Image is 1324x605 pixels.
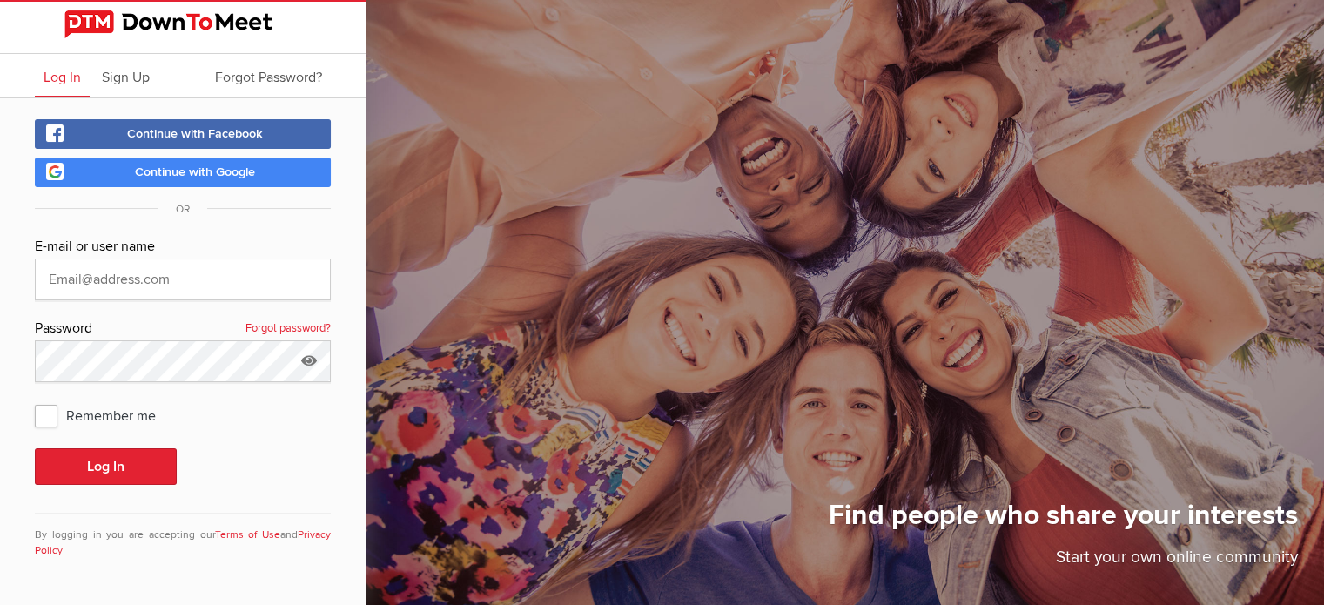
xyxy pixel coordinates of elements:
[35,236,331,259] div: E-mail or user name
[135,165,255,179] span: Continue with Google
[245,318,331,340] a: Forgot password?
[829,498,1298,545] h1: Find people who share your interests
[829,545,1298,579] p: Start your own online community
[35,318,331,340] div: Password
[158,203,207,216] span: OR
[35,54,90,97] a: Log In
[35,119,331,149] a: Continue with Facebook
[215,528,281,541] a: Terms of Use
[35,259,331,300] input: Email@address.com
[35,400,173,431] span: Remember me
[215,69,322,86] span: Forgot Password?
[127,126,263,141] span: Continue with Facebook
[102,69,150,86] span: Sign Up
[93,54,158,97] a: Sign Up
[44,69,81,86] span: Log In
[35,513,331,559] div: By logging in you are accepting our and
[64,10,301,38] img: DownToMeet
[206,54,331,97] a: Forgot Password?
[35,158,331,187] a: Continue with Google
[35,448,177,485] button: Log In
